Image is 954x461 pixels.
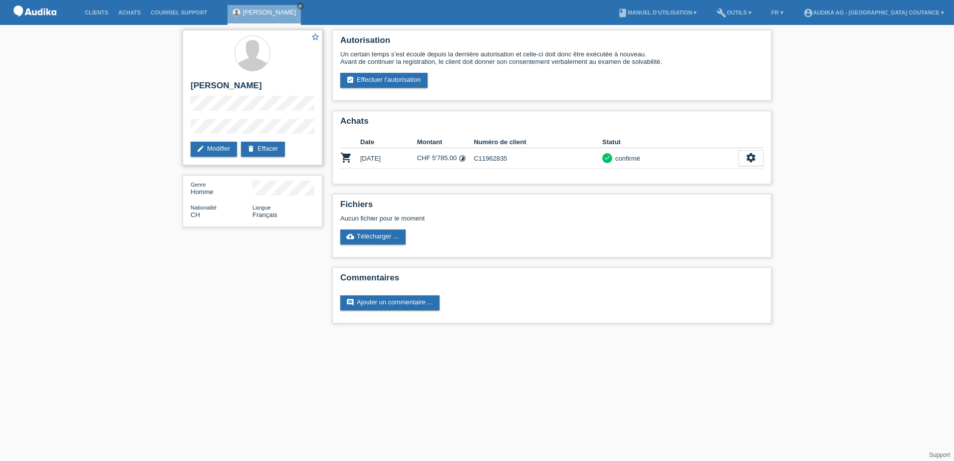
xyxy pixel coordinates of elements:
i: cloud_upload [346,232,354,240]
span: Suisse [191,211,200,219]
a: Achats [113,9,146,15]
a: deleteEffacer [241,142,285,157]
td: [DATE] [360,148,417,169]
i: comment [346,298,354,306]
a: [PERSON_NAME] [243,8,296,16]
h2: Fichiers [340,200,763,215]
span: Nationalité [191,205,217,211]
i: book [618,8,628,18]
a: star_border [311,32,320,43]
i: build [716,8,726,18]
a: FR ▾ [766,9,788,15]
i: close [298,3,303,8]
a: buildOutils ▾ [712,9,756,15]
i: star_border [311,32,320,41]
a: editModifier [191,142,237,157]
i: check [604,154,611,161]
div: Homme [191,181,252,196]
h2: Autorisation [340,35,763,50]
td: C11962835 [474,148,602,169]
a: assignment_turned_inEffectuer l’autorisation [340,73,428,88]
div: confirmé [612,153,640,164]
a: Clients [80,9,113,15]
th: Montant [417,136,474,148]
span: Genre [191,182,206,188]
span: Langue [252,205,271,211]
i: account_circle [803,8,813,18]
span: Français [252,211,277,219]
th: Statut [602,136,738,148]
a: Support [929,452,950,459]
th: Date [360,136,417,148]
i: 24 versements [459,155,466,162]
a: cloud_uploadTélécharger ... [340,230,406,244]
a: POS — MF Group [10,19,60,27]
i: settings [745,152,756,163]
i: assignment_turned_in [346,76,354,84]
th: Numéro de client [474,136,602,148]
td: CHF 5'785.00 [417,148,474,169]
div: Un certain temps s’est écoulé depuis la dernière autorisation et celle-ci doit donc être exécutée... [340,50,763,65]
div: Aucun fichier pour le moment [340,215,645,222]
a: Courriel Support [146,9,212,15]
i: POSP00020337 [340,152,352,164]
i: delete [247,145,255,153]
a: commentAjouter un commentaire ... [340,295,440,310]
h2: Commentaires [340,273,763,288]
h2: Achats [340,116,763,131]
a: account_circleAudika AG - [GEOGRAPHIC_DATA] Coutance ▾ [798,9,949,15]
a: close [297,2,304,9]
i: edit [197,145,205,153]
h2: [PERSON_NAME] [191,81,314,96]
a: bookManuel d’utilisation ▾ [613,9,702,15]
